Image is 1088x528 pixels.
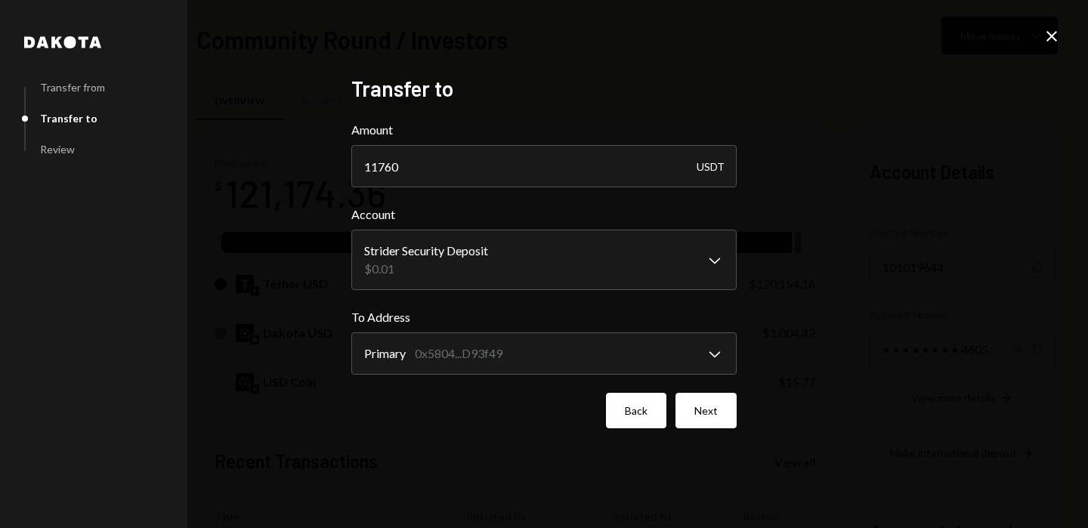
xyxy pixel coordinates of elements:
[351,308,737,326] label: To Address
[40,143,75,156] div: Review
[351,121,737,139] label: Amount
[606,393,666,428] button: Back
[697,145,725,187] div: USDT
[415,344,502,363] div: 0x5804...D93f49
[40,81,105,94] div: Transfer from
[351,145,737,187] input: Enter amount
[675,393,737,428] button: Next
[351,74,737,103] h2: Transfer to
[351,205,737,224] label: Account
[351,230,737,290] button: Account
[40,112,97,125] div: Transfer to
[351,332,737,375] button: To Address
